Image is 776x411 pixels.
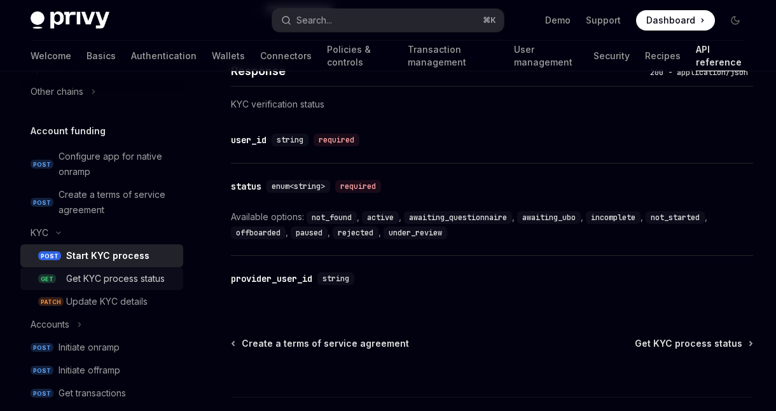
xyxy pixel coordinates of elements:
[404,211,512,224] code: awaiting_questionnaire
[131,41,197,71] a: Authentication
[307,209,362,225] div: ,
[59,386,126,401] div: Get transactions
[296,13,332,28] div: Search...
[20,382,183,405] a: POSTGet transactions
[696,41,745,71] a: API reference
[66,248,149,263] div: Start KYC process
[31,389,53,398] span: POST
[212,41,245,71] a: Wallets
[314,134,359,146] div: required
[517,209,586,225] div: ,
[87,41,116,71] a: Basics
[231,97,753,112] p: KYC verification status
[66,271,165,286] div: Get KYC process status
[646,14,695,27] span: Dashboard
[231,180,261,193] div: status
[307,211,357,224] code: not_found
[20,145,183,183] a: POSTConfigure app for native onramp
[645,66,753,79] div: 200 - application/json
[232,337,409,350] a: Create a terms of service agreement
[20,183,183,221] a: POSTCreate a terms of service agreement
[514,41,579,71] a: User management
[38,251,61,261] span: POST
[645,41,681,71] a: Recipes
[586,209,646,225] div: ,
[517,211,581,224] code: awaiting_ubo
[59,340,120,355] div: Initiate onramp
[362,209,404,225] div: ,
[586,14,621,27] a: Support
[31,41,71,71] a: Welcome
[31,198,53,207] span: POST
[362,211,399,224] code: active
[646,211,705,224] code: not_started
[333,226,378,239] code: rejected
[260,41,312,71] a: Connectors
[384,226,447,239] code: under_review
[31,317,69,332] div: Accounts
[635,337,742,350] span: Get KYC process status
[291,226,328,239] code: paused
[20,290,183,313] a: PATCHUpdate KYC details
[586,211,641,224] code: incomplete
[272,9,504,32] button: Open search
[483,15,496,25] span: ⌘ K
[38,297,64,307] span: PATCH
[635,337,752,350] a: Get KYC process status
[335,180,381,193] div: required
[231,225,291,240] div: ,
[59,363,120,378] div: Initiate offramp
[231,226,286,239] code: offboarded
[31,84,83,99] div: Other chains
[231,209,753,240] div: Available options:
[291,225,333,240] div: ,
[20,221,183,244] button: Toggle KYC section
[31,366,53,375] span: POST
[242,337,409,350] span: Create a terms of service agreement
[31,343,53,352] span: POST
[404,209,517,225] div: ,
[66,294,148,309] div: Update KYC details
[20,359,183,382] a: POSTInitiate offramp
[59,149,176,179] div: Configure app for native onramp
[725,10,745,31] button: Toggle dark mode
[20,244,183,267] a: POSTStart KYC process
[327,41,392,71] a: Policies & controls
[636,10,715,31] a: Dashboard
[277,135,303,145] span: string
[31,160,53,169] span: POST
[272,181,325,192] span: enum<string>
[231,272,312,285] div: provider_user_id
[20,313,183,336] button: Toggle Accounts section
[31,11,109,29] img: dark logo
[31,225,48,240] div: KYC
[408,41,499,71] a: Transaction management
[20,80,183,103] button: Toggle Other chains section
[646,209,710,225] div: ,
[593,41,630,71] a: Security
[20,336,183,359] a: POSTInitiate onramp
[545,14,571,27] a: Demo
[20,267,183,290] a: GETGet KYC process status
[333,225,384,240] div: ,
[231,134,267,146] div: user_id
[322,274,349,284] span: string
[59,187,176,218] div: Create a terms of service agreement
[38,274,56,284] span: GET
[31,123,106,139] h5: Account funding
